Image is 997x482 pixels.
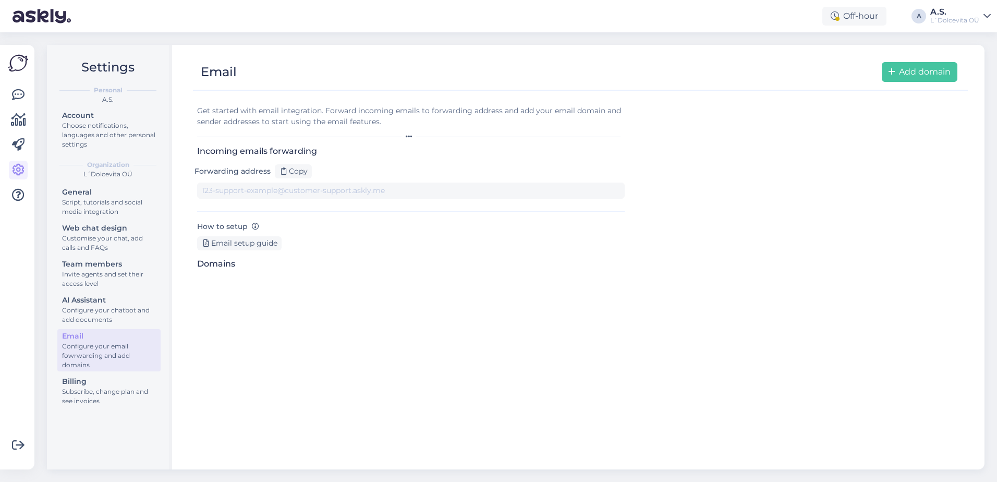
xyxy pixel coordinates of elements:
[87,160,129,170] b: Organization
[57,257,161,290] a: Team membersInvite agents and set their access level
[57,293,161,326] a: AI AssistantConfigure your chatbot and add documents
[62,295,156,306] div: AI Assistant
[822,7,886,26] div: Off-hour
[62,306,156,324] div: Configure your chatbot and add documents
[882,62,957,82] button: Add domain
[62,121,156,149] div: Choose notifications, languages and other personal settings
[197,183,625,199] input: 123-support-example@customer-support.askly.me
[57,329,161,371] a: EmailConfigure your email fowrwarding and add domains
[57,109,161,151] a: AccountChoose notifications, languages and other personal settings
[62,387,156,406] div: Subscribe, change plan and see invoices
[275,164,312,178] div: Copy
[62,234,156,252] div: Customise your chat, add calls and FAQs
[57,185,161,218] a: GeneralScript, tutorials and social media integration
[55,95,161,104] div: A.S.
[57,221,161,254] a: Web chat designCustomise your chat, add calls and FAQs
[94,86,123,95] b: Personal
[62,110,156,121] div: Account
[197,221,259,232] label: How to setup
[197,146,625,156] h3: Incoming emails forwarding
[62,270,156,288] div: Invite agents and set their access level
[930,16,979,25] div: L´Dolcevita OÜ
[911,9,926,23] div: A
[930,8,991,25] a: A.S.L´Dolcevita OÜ
[62,331,156,342] div: Email
[62,187,156,198] div: General
[201,62,237,82] div: Email
[930,8,979,16] div: A.S.
[62,342,156,370] div: Configure your email fowrwarding and add domains
[62,198,156,216] div: Script, tutorials and social media integration
[197,105,625,127] div: Get started with email integration. Forward incoming emails to forwarding address and add your em...
[55,57,161,77] h2: Settings
[57,375,161,407] a: BillingSubscribe, change plan and see invoices
[55,170,161,179] div: L´Dolcevita OÜ
[8,53,28,73] img: Askly Logo
[194,166,271,177] label: Forwarding address
[62,376,156,387] div: Billing
[197,236,282,250] div: Email setup guide
[62,259,156,270] div: Team members
[197,259,625,269] h3: Domains
[62,223,156,234] div: Web chat design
